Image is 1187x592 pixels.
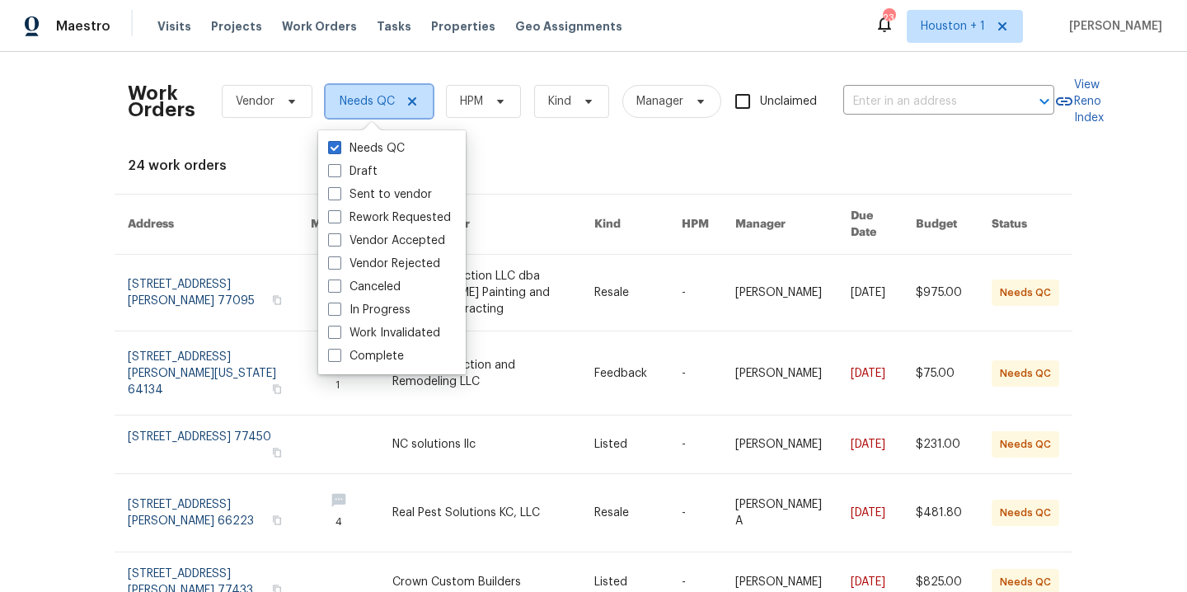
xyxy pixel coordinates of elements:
[328,256,440,272] label: Vendor Rejected
[379,331,581,416] td: A&C Construction and Remodeling LLC
[722,331,837,416] td: [PERSON_NAME]
[636,93,683,110] span: Manager
[1063,18,1162,35] span: [PERSON_NAME]
[328,348,404,364] label: Complete
[270,513,284,528] button: Copy Address
[669,255,722,331] td: -
[328,163,378,180] label: Draft
[843,89,1008,115] input: Enter in an address
[669,195,722,255] th: HPM
[760,93,817,110] span: Unclaimed
[328,140,405,157] label: Needs QC
[270,445,284,460] button: Copy Address
[377,21,411,32] span: Tasks
[328,233,445,249] label: Vendor Accepted
[379,195,581,255] th: Trade Partner
[270,382,284,397] button: Copy Address
[211,18,262,35] span: Projects
[157,18,191,35] span: Visits
[581,255,669,331] td: Resale
[722,416,837,474] td: [PERSON_NAME]
[1054,77,1104,126] a: View Reno Index
[722,474,837,552] td: [PERSON_NAME] A
[581,195,669,255] th: Kind
[669,416,722,474] td: -
[669,331,722,416] td: -
[56,18,110,35] span: Maestro
[978,195,1072,255] th: Status
[883,10,894,26] div: 23
[669,474,722,552] td: -
[328,279,401,295] label: Canceled
[328,325,440,341] label: Work Invalidated
[722,195,837,255] th: Manager
[379,416,581,474] td: NC solutions llc
[903,195,978,255] th: Budget
[128,157,1059,174] div: 24 work orders
[1033,90,1056,113] button: Open
[328,302,411,318] label: In Progress
[236,93,274,110] span: Vendor
[722,255,837,331] td: [PERSON_NAME]
[548,93,571,110] span: Kind
[460,93,483,110] span: HPM
[581,474,669,552] td: Resale
[282,18,357,35] span: Work Orders
[431,18,495,35] span: Properties
[298,195,379,255] th: Messages
[921,18,985,35] span: Houston + 1
[115,195,298,255] th: Address
[581,416,669,474] td: Listed
[379,474,581,552] td: Real Pest Solutions KC, LLC
[328,186,432,203] label: Sent to vendor
[379,255,581,331] td: Aura Construction LLC dba [PERSON_NAME] Painting and General Contracting
[328,209,451,226] label: Rework Requested
[340,93,395,110] span: Needs QC
[128,85,195,118] h2: Work Orders
[270,293,284,308] button: Copy Address
[837,195,903,255] th: Due Date
[581,331,669,416] td: Feedback
[515,18,622,35] span: Geo Assignments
